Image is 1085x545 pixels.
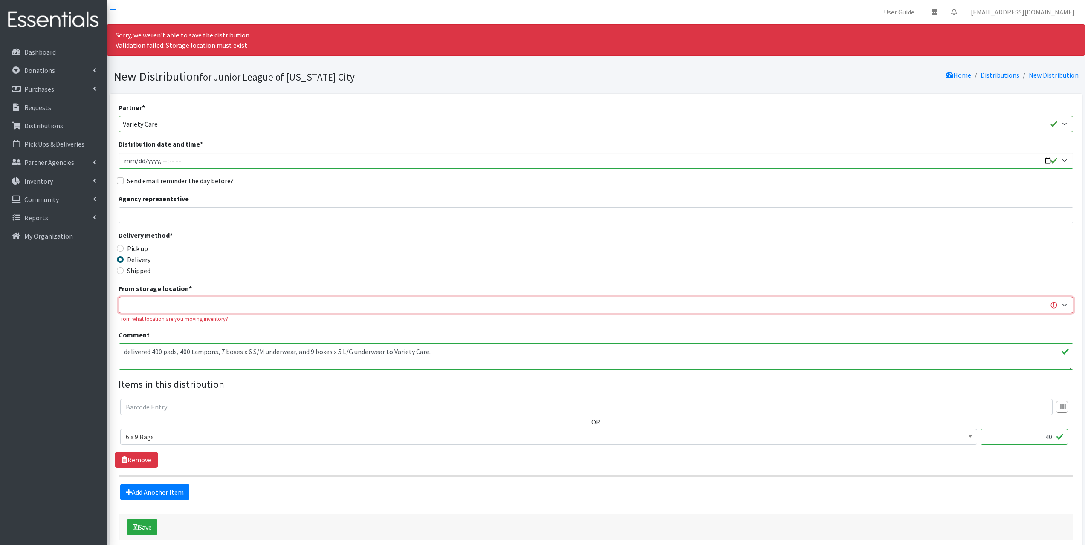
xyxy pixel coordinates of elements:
[119,315,1073,323] div: From what location are you moving inventory?
[119,330,150,340] label: Comment
[3,173,103,190] a: Inventory
[115,452,158,468] a: Remove
[24,213,48,222] p: Reports
[127,519,157,535] button: Save
[981,429,1068,445] input: Quantity
[591,417,600,427] label: OR
[24,140,84,148] p: Pick Ups & Deliveries
[24,85,54,93] p: Purchases
[119,102,145,112] label: Partner
[200,71,355,83] small: for Junior League of [US_STATE] City
[120,429,977,445] span: 6 x 9 Bags
[877,3,921,20] a: User Guide
[3,228,103,245] a: My Organization
[119,283,192,294] label: From storage location
[120,399,1053,415] input: Barcode Entry
[120,484,189,500] a: Add Another Item
[127,265,150,276] label: Shipped
[3,136,103,153] a: Pick Ups & Deliveries
[1029,71,1079,79] a: New Distribution
[964,3,1082,20] a: [EMAIL_ADDRESS][DOMAIN_NAME]
[24,158,74,167] p: Partner Agencies
[24,121,63,130] p: Distributions
[126,431,972,443] span: 6 x 9 Bags
[24,177,53,185] p: Inventory
[24,66,55,75] p: Donations
[3,99,103,116] a: Requests
[3,154,103,171] a: Partner Agencies
[127,254,150,265] label: Delivery
[24,195,59,204] p: Community
[981,71,1019,79] a: Distributions
[119,343,1073,370] textarea: delivered 400 pads, 400 tampons, 7 boxes x 6 S/M underwear, and 9 boxes x 5 L/G underwear to Vari...
[3,209,103,226] a: Reports
[24,48,56,56] p: Dashboard
[127,243,148,254] label: Pick up
[3,81,103,98] a: Purchases
[127,176,234,186] label: Send email reminder the day before?
[3,62,103,79] a: Donations
[24,232,73,240] p: My Organization
[3,191,103,208] a: Community
[946,71,971,79] a: Home
[113,69,593,84] h1: New Distribution
[3,117,103,134] a: Distributions
[119,193,189,204] label: Agency representative
[107,24,1085,56] div: Sorry, we weren't able to save the distribution. Validation failed: Storage location must exist
[142,103,145,112] abbr: required
[119,377,1073,392] legend: Items in this distribution
[3,43,103,61] a: Dashboard
[3,6,103,34] img: HumanEssentials
[200,140,203,148] abbr: required
[189,284,192,293] abbr: required
[24,103,51,112] p: Requests
[119,230,357,243] legend: Delivery method
[170,231,173,239] abbr: required
[119,139,203,149] label: Distribution date and time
